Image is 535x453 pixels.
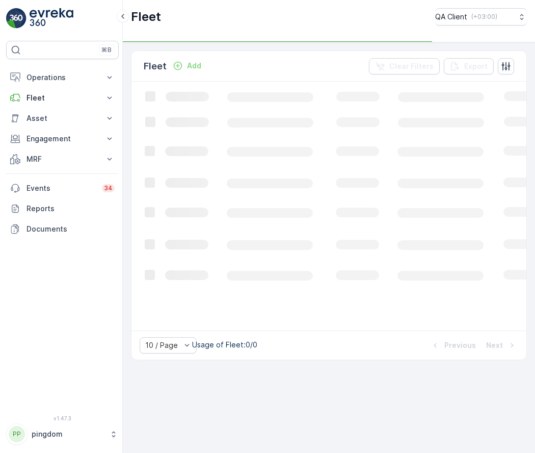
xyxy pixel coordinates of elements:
[6,423,119,445] button: PPpingdom
[26,154,98,164] p: MRF
[26,224,115,234] p: Documents
[131,9,161,25] p: Fleet
[6,198,119,219] a: Reports
[26,113,98,123] p: Asset
[26,183,96,193] p: Events
[444,340,476,350] p: Previous
[471,13,497,21] p: ( +03:00 )
[389,61,434,71] p: Clear Filters
[169,60,205,72] button: Add
[192,340,257,350] p: Usage of Fleet : 0/0
[30,8,73,29] img: logo_light-DOdMpM7g.png
[6,108,119,129] button: Asset
[6,178,119,198] a: Events34
[144,59,167,73] p: Fleet
[444,58,494,74] button: Export
[104,184,113,192] p: 34
[435,8,527,26] button: QA Client(+03:00)
[32,429,104,439] p: pingdom
[26,134,98,144] p: Engagement
[6,415,119,421] span: v 1.47.3
[101,46,112,54] p: ⌘B
[6,149,119,169] button: MRF
[26,204,115,214] p: Reports
[464,61,488,71] p: Export
[6,8,26,29] img: logo
[9,426,25,442] div: PP
[369,58,440,74] button: Clear Filters
[26,93,98,103] p: Fleet
[485,339,518,351] button: Next
[429,339,477,351] button: Previous
[26,72,98,83] p: Operations
[187,61,201,71] p: Add
[6,219,119,239] a: Documents
[435,12,467,22] p: QA Client
[6,67,119,88] button: Operations
[6,88,119,108] button: Fleet
[6,129,119,149] button: Engagement
[486,340,503,350] p: Next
